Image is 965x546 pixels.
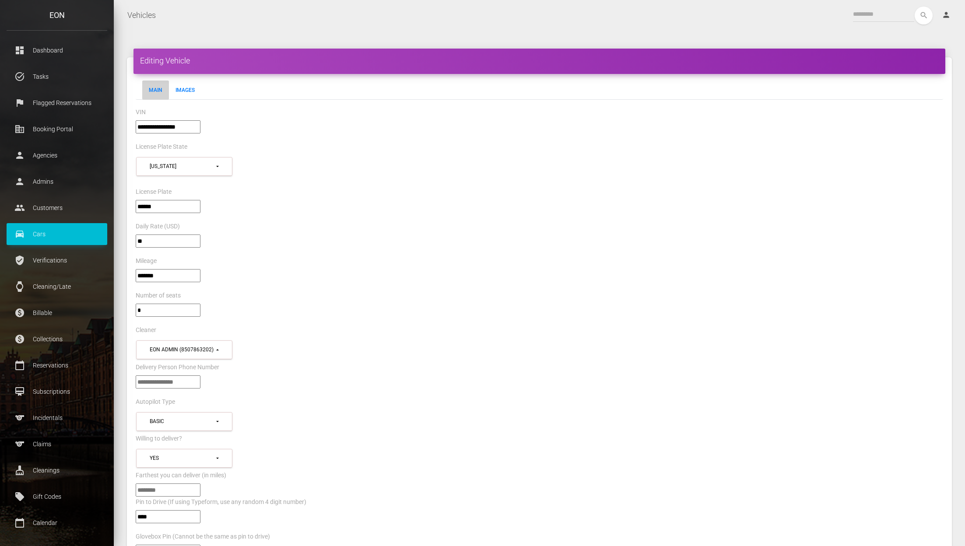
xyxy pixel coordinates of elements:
[13,96,101,109] p: Flagged Reservations
[136,108,146,117] label: VIN
[150,346,215,353] div: Eon Admin (8507863202)
[7,486,107,507] a: local_offer Gift Codes
[136,412,232,431] button: Basic
[136,143,187,151] label: License Plate State
[150,163,215,170] div: [US_STATE]
[136,188,172,196] label: License Plate
[169,80,201,100] a: Images
[13,70,101,83] p: Tasks
[7,249,107,271] a: verified_user Verifications
[150,455,215,462] div: Yes
[13,332,101,346] p: Collections
[7,512,107,534] a: calendar_today Calendar
[13,490,101,503] p: Gift Codes
[136,257,157,266] label: Mileage
[7,197,107,219] a: people Customers
[13,385,101,398] p: Subscriptions
[13,464,101,477] p: Cleanings
[136,434,182,443] label: Willing to deliver?
[13,227,101,241] p: Cars
[13,44,101,57] p: Dashboard
[13,175,101,188] p: Admins
[13,411,101,424] p: Incidentals
[7,381,107,402] a: card_membership Subscriptions
[136,498,306,507] label: Pin to Drive (If using Typeform, use any random 4 digit number)
[7,144,107,166] a: person Agencies
[7,92,107,114] a: flag Flagged Reservations
[142,80,169,100] a: Main
[915,7,933,24] button: search
[7,276,107,297] a: watch Cleaning/Late
[7,459,107,481] a: cleaning_services Cleanings
[136,449,232,468] button: Yes
[7,171,107,192] a: person Admins
[942,10,951,19] i: person
[136,532,270,541] label: Glovebox Pin (Cannot be the same as pin to drive)
[7,328,107,350] a: paid Collections
[7,66,107,87] a: task_alt Tasks
[136,291,181,300] label: Number of seats
[7,302,107,324] a: paid Billable
[13,201,101,214] p: Customers
[13,280,101,293] p: Cleaning/Late
[136,222,180,231] label: Daily Rate (USD)
[150,418,215,425] div: Basic
[7,39,107,61] a: dashboard Dashboard
[140,55,939,66] h4: Editing Vehicle
[13,122,101,136] p: Booking Portal
[136,398,175,406] label: Autopilot Type
[935,7,958,24] a: person
[127,4,156,26] a: Vehicles
[7,433,107,455] a: sports Claims
[7,118,107,140] a: corporate_fare Booking Portal
[7,407,107,429] a: sports Incidentals
[136,157,232,176] button: New Jersey
[13,437,101,451] p: Claims
[13,149,101,162] p: Agencies
[7,223,107,245] a: drive_eta Cars
[13,306,101,319] p: Billable
[136,363,219,372] label: Delivery Person Phone Number
[7,354,107,376] a: calendar_today Reservations
[136,340,232,359] button: Eon Admin (8507863202)
[136,326,156,335] label: Cleaner
[13,359,101,372] p: Reservations
[13,254,101,267] p: Verifications
[136,471,226,480] label: Farthest you can deliver (in miles)
[13,516,101,529] p: Calendar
